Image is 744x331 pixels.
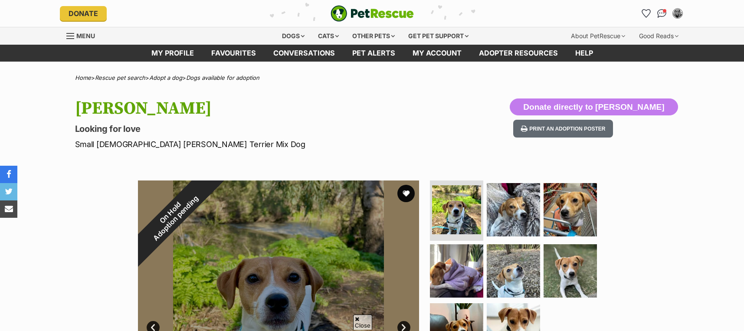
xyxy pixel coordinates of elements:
[397,185,415,202] button: favourite
[639,7,653,20] a: Favourites
[276,27,311,45] div: Dogs
[430,244,483,298] img: Photo of Bonnie
[75,74,91,81] a: Home
[203,45,265,62] a: Favourites
[655,7,669,20] a: Conversations
[565,27,631,45] div: About PetRescue
[149,74,182,81] a: Adopt a dog
[143,45,203,62] a: My profile
[671,7,685,20] button: My account
[66,27,101,43] a: Menu
[344,45,404,62] a: Pet alerts
[487,183,540,236] img: Photo of Bonnie
[513,120,613,138] button: Print an adoption poster
[76,32,95,39] span: Menu
[404,45,470,62] a: My account
[186,74,259,81] a: Dogs available for adoption
[510,98,678,116] button: Donate directly to [PERSON_NAME]
[544,183,597,236] img: Photo of Bonnie
[75,138,442,150] p: Small [DEMOGRAPHIC_DATA] [PERSON_NAME] Terrier Mix Dog
[331,5,414,22] img: logo-e224e6f780fb5917bec1dbf3a21bbac754714ae5b6737aabdf751b685950b380.svg
[312,27,345,45] div: Cats
[75,98,442,118] h1: [PERSON_NAME]
[567,45,602,62] a: Help
[633,27,685,45] div: Good Reads
[346,27,401,45] div: Other pets
[75,123,442,135] p: Looking for love
[657,9,666,18] img: chat-41dd97257d64d25036548639549fe6c8038ab92f7586957e7f3b1b290dea8141.svg
[470,45,567,62] a: Adopter resources
[353,315,372,330] span: Close
[53,75,691,81] div: > > >
[265,45,344,62] a: conversations
[148,190,203,246] span: Adoption pending
[487,244,540,298] img: Photo of Bonnie
[60,6,107,21] a: Donate
[402,27,475,45] div: Get pet support
[95,74,145,81] a: Rescue pet search
[432,185,481,234] img: Photo of Bonnie
[115,157,230,273] div: On Hold
[673,9,682,18] img: Michelle profile pic
[544,244,597,298] img: Photo of Bonnie
[331,5,414,22] a: PetRescue
[639,7,685,20] ul: Account quick links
